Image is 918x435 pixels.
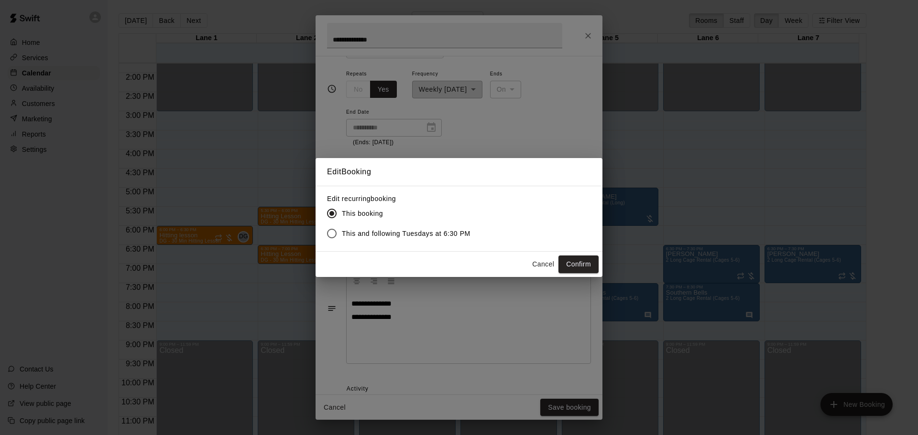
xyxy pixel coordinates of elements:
[327,194,478,203] label: Edit recurring booking
[528,255,558,273] button: Cancel
[316,158,602,186] h2: Edit Booking
[558,255,599,273] button: Confirm
[342,229,470,239] span: This and following Tuesdays at 6:30 PM
[342,209,383,219] span: This booking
